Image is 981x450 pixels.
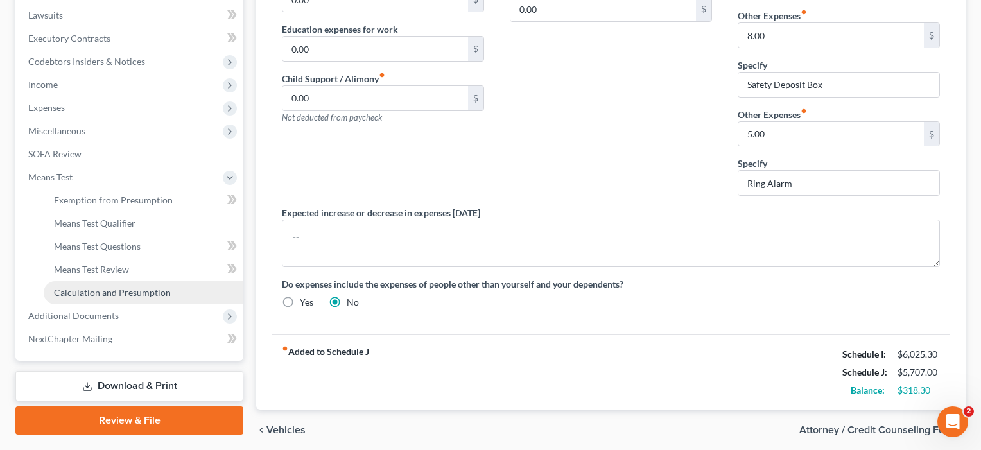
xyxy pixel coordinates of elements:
label: Expected increase or decrease in expenses [DATE] [282,206,480,220]
span: Means Test Review [54,264,129,275]
span: Executory Contracts [28,33,110,44]
input: -- [282,86,468,110]
span: Income [28,79,58,90]
span: Miscellaneous [28,125,85,136]
input: Specify... [738,73,939,97]
span: Attorney / Credit Counseling Fees [799,425,955,435]
span: Exemption from Presumption [54,195,173,205]
a: Executory Contracts [18,27,243,50]
button: Attorney / Credit Counseling Fees chevron_right [799,425,966,435]
a: Means Test Review [44,258,243,281]
div: $ [924,122,939,146]
span: Codebtors Insiders & Notices [28,56,145,67]
iframe: Intercom live chat [937,406,968,437]
a: NextChapter Mailing [18,327,243,350]
strong: Schedule I: [842,349,886,359]
label: Other Expenses [738,108,807,121]
strong: Schedule J: [842,367,887,377]
a: Lawsuits [18,4,243,27]
i: fiber_manual_record [801,108,807,114]
div: $ [468,86,483,110]
input: -- [282,37,468,61]
div: $ [924,23,939,48]
div: $5,707.00 [898,366,940,379]
span: Calculation and Presumption [54,287,171,298]
span: SOFA Review [28,148,82,159]
div: $6,025.30 [898,348,940,361]
label: Specify [738,157,767,170]
div: $318.30 [898,384,940,397]
i: chevron_left [256,425,266,435]
span: Vehicles [266,425,306,435]
label: Child Support / Alimony [282,72,385,85]
span: 2 [964,406,974,417]
i: fiber_manual_record [379,72,385,78]
span: Not deducted from paycheck [282,112,382,123]
a: Means Test Questions [44,235,243,258]
span: NextChapter Mailing [28,333,112,344]
div: $ [468,37,483,61]
label: Education expenses for work [282,22,398,36]
label: Do expenses include the expenses of people other than yourself and your dependents? [282,277,940,291]
i: fiber_manual_record [801,9,807,15]
i: fiber_manual_record [282,345,288,352]
a: Download & Print [15,371,243,401]
strong: Added to Schedule J [282,345,369,399]
label: Yes [300,296,313,309]
a: Review & File [15,406,243,435]
input: -- [738,122,924,146]
span: Expenses [28,102,65,113]
a: Exemption from Presumption [44,189,243,212]
input: -- [738,23,924,48]
span: Means Test Qualifier [54,218,135,229]
span: Lawsuits [28,10,63,21]
label: Specify [738,58,767,72]
button: chevron_left Vehicles [256,425,306,435]
label: Other Expenses [738,9,807,22]
span: Means Test [28,171,73,182]
a: SOFA Review [18,143,243,166]
input: Specify... [738,171,939,195]
span: Means Test Questions [54,241,141,252]
label: No [347,296,359,309]
span: Additional Documents [28,310,119,321]
strong: Balance: [851,385,885,395]
a: Calculation and Presumption [44,281,243,304]
a: Means Test Qualifier [44,212,243,235]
